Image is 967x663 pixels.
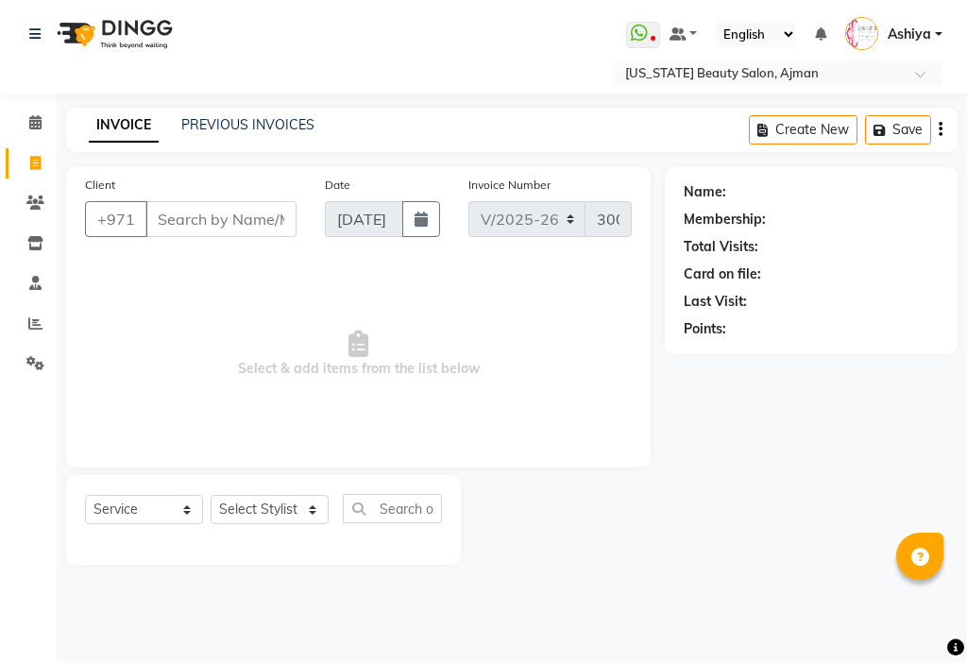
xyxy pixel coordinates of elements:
[888,587,948,644] iframe: chat widget
[845,17,878,50] img: Ashiya
[684,237,758,257] div: Total Visits:
[48,8,178,60] img: logo
[888,25,931,44] span: Ashiya
[684,210,766,229] div: Membership:
[684,319,726,339] div: Points:
[325,177,350,194] label: Date
[684,264,761,284] div: Card on file:
[89,109,159,143] a: INVOICE
[181,116,314,133] a: PREVIOUS INVOICES
[749,115,857,144] button: Create New
[145,201,297,237] input: Search by Name/Mobile/Email/Code
[85,177,115,194] label: Client
[684,182,726,202] div: Name:
[684,292,747,312] div: Last Visit:
[85,260,632,449] span: Select & add items from the list below
[865,115,931,144] button: Save
[85,201,147,237] button: +971
[468,177,551,194] label: Invoice Number
[343,494,442,523] input: Search or Scan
